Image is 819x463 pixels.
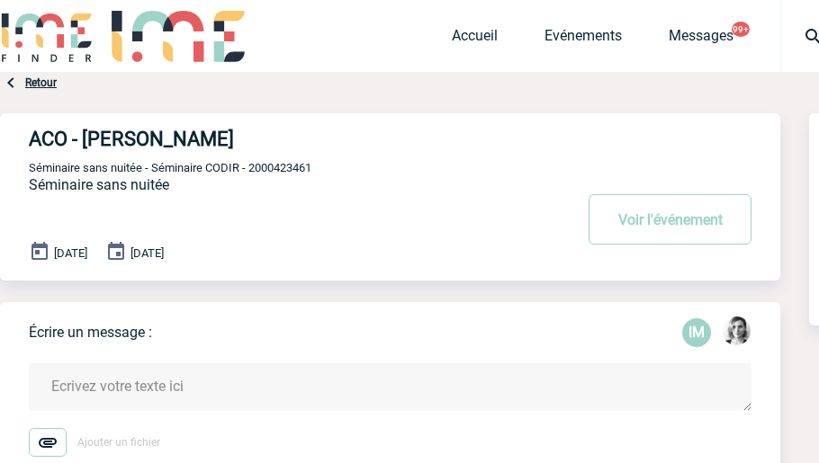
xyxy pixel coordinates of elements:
[452,27,498,52] a: Accueil
[25,76,57,89] a: Retour
[589,194,751,245] button: Voir l'événement
[722,316,751,345] img: 103019-1.png
[732,22,750,37] button: 99+
[682,318,711,347] p: IM
[54,246,87,260] span: [DATE]
[669,27,733,52] a: Messages
[29,324,152,341] p: Écrire un message :
[544,27,622,52] a: Evénements
[77,436,160,449] span: Ajouter un fichier
[29,176,169,193] span: Séminaire sans nuitée
[682,318,711,347] div: Ilda MENDES
[29,128,519,150] h4: ACO - [PERSON_NAME]
[722,316,751,349] div: Lydie TRELLU
[130,246,164,260] span: [DATE]
[29,161,311,174] span: Séminaire sans nuitée - Séminaire CODIR - 2000423461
